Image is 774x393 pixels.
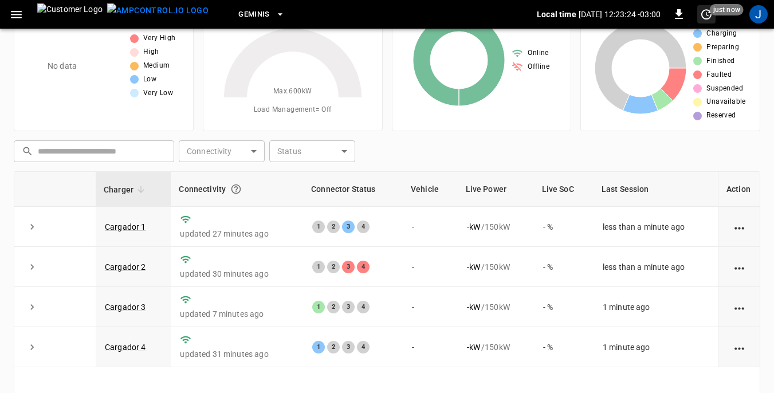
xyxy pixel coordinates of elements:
[467,341,525,353] div: / 150 kW
[706,56,734,67] span: Finished
[467,221,525,233] div: / 150 kW
[706,110,736,121] span: Reserved
[327,341,340,353] div: 2
[594,207,718,247] td: less than a minute ago
[37,3,103,25] img: Customer Logo
[143,60,170,72] span: Medium
[342,341,355,353] div: 3
[143,74,156,85] span: Low
[579,9,661,20] p: [DATE] 12:23:24 -03:00
[180,268,294,280] p: updated 30 minutes ago
[327,261,340,273] div: 2
[180,348,294,360] p: updated 31 minutes ago
[534,172,594,207] th: Live SoC
[327,221,340,233] div: 2
[143,46,159,58] span: High
[105,343,146,352] a: Cargador 4
[534,287,594,327] td: - %
[534,327,594,367] td: - %
[23,298,41,316] button: expand row
[467,301,480,313] p: - kW
[403,172,457,207] th: Vehicle
[732,221,747,233] div: action cell options
[594,287,718,327] td: 1 minute ago
[23,258,41,276] button: expand row
[342,221,355,233] div: 3
[312,341,325,353] div: 1
[226,179,246,199] button: Connection between the charger and our software.
[105,222,146,231] a: Cargador 1
[303,172,403,207] th: Connector Status
[706,83,743,95] span: Suspended
[732,341,747,353] div: action cell options
[342,261,355,273] div: 3
[467,221,480,233] p: - kW
[104,183,148,196] span: Charger
[342,301,355,313] div: 3
[706,96,745,108] span: Unavailable
[706,42,739,53] span: Preparing
[537,9,576,20] p: Local time
[467,261,480,273] p: - kW
[23,339,41,356] button: expand row
[254,104,332,116] span: Load Management = Off
[594,247,718,287] td: less than a minute ago
[23,218,41,235] button: expand row
[594,172,718,207] th: Last Session
[749,5,768,23] div: profile-icon
[732,261,747,273] div: action cell options
[732,301,747,313] div: action cell options
[180,228,294,239] p: updated 27 minutes ago
[458,172,534,207] th: Live Power
[467,261,525,273] div: / 150 kW
[105,302,146,312] a: Cargador 3
[105,262,146,272] a: Cargador 2
[697,5,716,23] button: set refresh interval
[312,221,325,233] div: 1
[357,301,370,313] div: 4
[528,48,548,59] span: Online
[273,86,312,97] span: Max. 600 kW
[718,172,760,207] th: Action
[107,3,209,18] img: ampcontrol.io logo
[403,207,457,247] td: -
[534,247,594,287] td: - %
[706,69,732,81] span: Faulted
[143,33,176,44] span: Very High
[706,28,737,40] span: Charging
[327,301,340,313] div: 2
[710,4,744,15] span: just now
[528,61,549,73] span: Offline
[403,247,457,287] td: -
[312,261,325,273] div: 1
[467,341,480,353] p: - kW
[357,221,370,233] div: 4
[594,327,718,367] td: 1 minute ago
[312,301,325,313] div: 1
[403,287,457,327] td: -
[179,179,295,199] div: Connectivity
[48,60,77,72] p: No data
[234,3,289,26] button: Geminis
[467,301,525,313] div: / 150 kW
[357,261,370,273] div: 4
[357,341,370,353] div: 4
[180,308,294,320] p: updated 7 minutes ago
[403,327,457,367] td: -
[143,88,173,99] span: Very Low
[534,207,594,247] td: - %
[238,8,270,21] span: Geminis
